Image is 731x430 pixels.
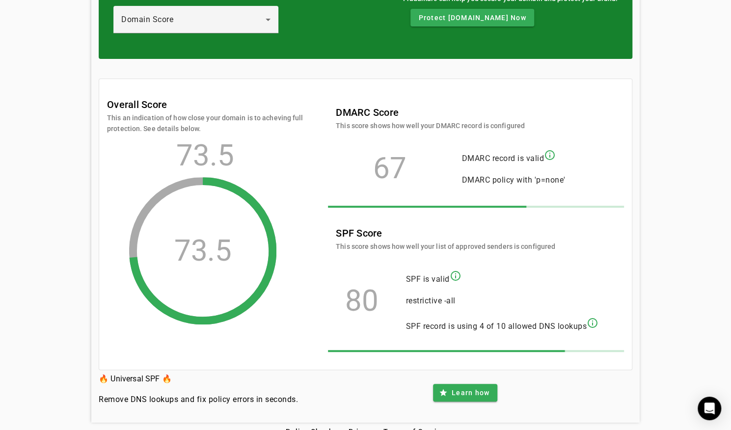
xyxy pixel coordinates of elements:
span: DMARC policy with 'p=none' [461,175,565,185]
div: 73.5 [174,246,231,256]
mat-icon: info_outline [544,149,556,161]
span: restrictive -all [406,296,455,305]
span: Protect [DOMAIN_NAME] Now [418,13,526,23]
mat-card-subtitle: This an indication of how close your domain is to acheving full protection. See details below. [107,112,303,134]
button: Learn how [433,384,497,402]
mat-card-title: SPF Score [336,225,555,241]
span: SPF record is using 4 of 10 allowed DNS lookups [406,322,587,331]
h3: 🔥 Universal SPF 🔥 [99,372,298,386]
span: Domain Score [121,15,173,24]
h4: Remove DNS lookups and fix policy errors in seconds. [99,394,298,405]
button: Protect [DOMAIN_NAME] Now [410,9,534,27]
mat-icon: info_outline [449,270,461,282]
mat-card-subtitle: This score shows how well your list of approved senders is configured [336,241,555,252]
mat-card-title: DMARC Score [336,105,525,120]
mat-card-title: Overall Score [107,97,167,112]
div: 73.5 [176,151,235,161]
div: 80 [336,296,388,306]
div: 67 [336,163,444,173]
span: Learn how [452,388,489,398]
span: SPF is valid [406,274,449,284]
mat-card-subtitle: This score shows how well your DMARC record is configured [336,120,525,131]
div: Open Intercom Messenger [698,397,721,420]
mat-icon: info_outline [587,317,598,329]
span: DMARC record is valid [461,154,544,163]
